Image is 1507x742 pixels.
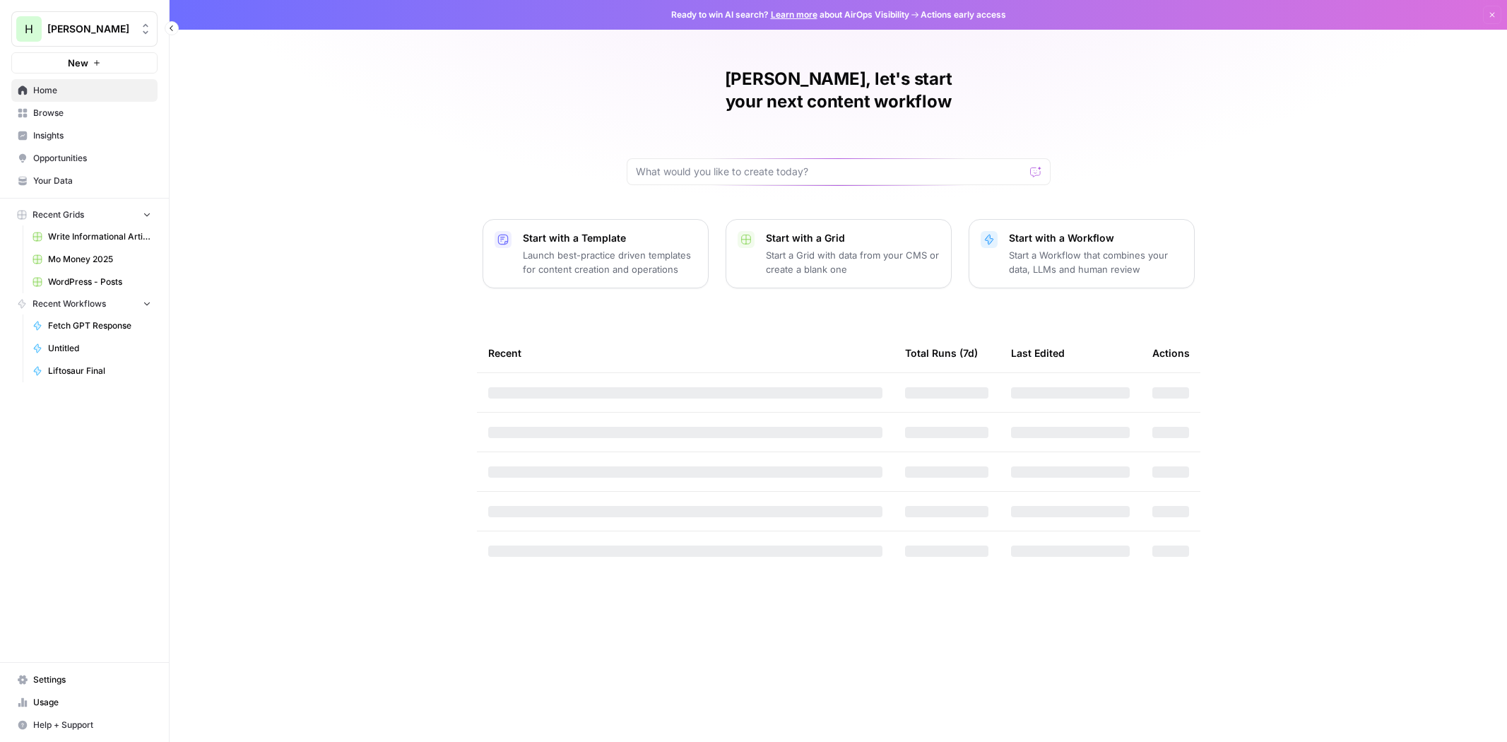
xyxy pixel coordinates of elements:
a: Home [11,79,158,102]
p: Start with a Grid [766,231,940,245]
span: Browse [33,107,151,119]
div: Total Runs (7d) [905,334,978,372]
a: Write Informational Article [26,225,158,248]
a: WordPress - Posts [26,271,158,293]
span: WordPress - Posts [48,276,151,288]
span: Write Informational Article [48,230,151,243]
span: [PERSON_NAME] [47,22,133,36]
span: Fetch GPT Response [48,319,151,332]
p: Start a Workflow that combines your data, LLMs and human review [1009,248,1183,276]
div: Last Edited [1011,334,1065,372]
button: New [11,52,158,73]
a: Liftosaur Final [26,360,158,382]
p: Start with a Workflow [1009,231,1183,245]
span: Your Data [33,175,151,187]
a: Settings [11,669,158,691]
button: Start with a GridStart a Grid with data from your CMS or create a blank one [726,219,952,288]
p: Start a Grid with data from your CMS or create a blank one [766,248,940,276]
button: Workspace: Hasbrook [11,11,158,47]
a: Usage [11,691,158,714]
p: Launch best-practice driven templates for content creation and operations [523,248,697,276]
span: Recent Grids [32,208,84,221]
span: New [68,56,88,70]
button: Start with a WorkflowStart a Workflow that combines your data, LLMs and human review [969,219,1195,288]
a: Browse [11,102,158,124]
div: Recent [488,334,882,372]
span: Usage [33,696,151,709]
p: Start with a Template [523,231,697,245]
a: Insights [11,124,158,147]
span: Actions early access [921,8,1006,21]
span: Untitled [48,342,151,355]
button: Recent Workflows [11,293,158,314]
span: Opportunities [33,152,151,165]
span: H [25,20,33,37]
a: Fetch GPT Response [26,314,158,337]
span: Settings [33,673,151,686]
span: Mo Money 2025 [48,253,151,266]
span: Liftosaur Final [48,365,151,377]
a: Opportunities [11,147,158,170]
a: Untitled [26,337,158,360]
a: Your Data [11,170,158,192]
div: Actions [1152,334,1190,372]
span: Ready to win AI search? about AirOps Visibility [671,8,909,21]
span: Help + Support [33,719,151,731]
a: Mo Money 2025 [26,248,158,271]
button: Start with a TemplateLaunch best-practice driven templates for content creation and operations [483,219,709,288]
a: Learn more [771,9,817,20]
span: Recent Workflows [32,298,106,310]
h1: [PERSON_NAME], let's start your next content workflow [627,68,1051,113]
input: What would you like to create today? [636,165,1024,179]
span: Home [33,84,151,97]
button: Help + Support [11,714,158,736]
span: Insights [33,129,151,142]
button: Recent Grids [11,204,158,225]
